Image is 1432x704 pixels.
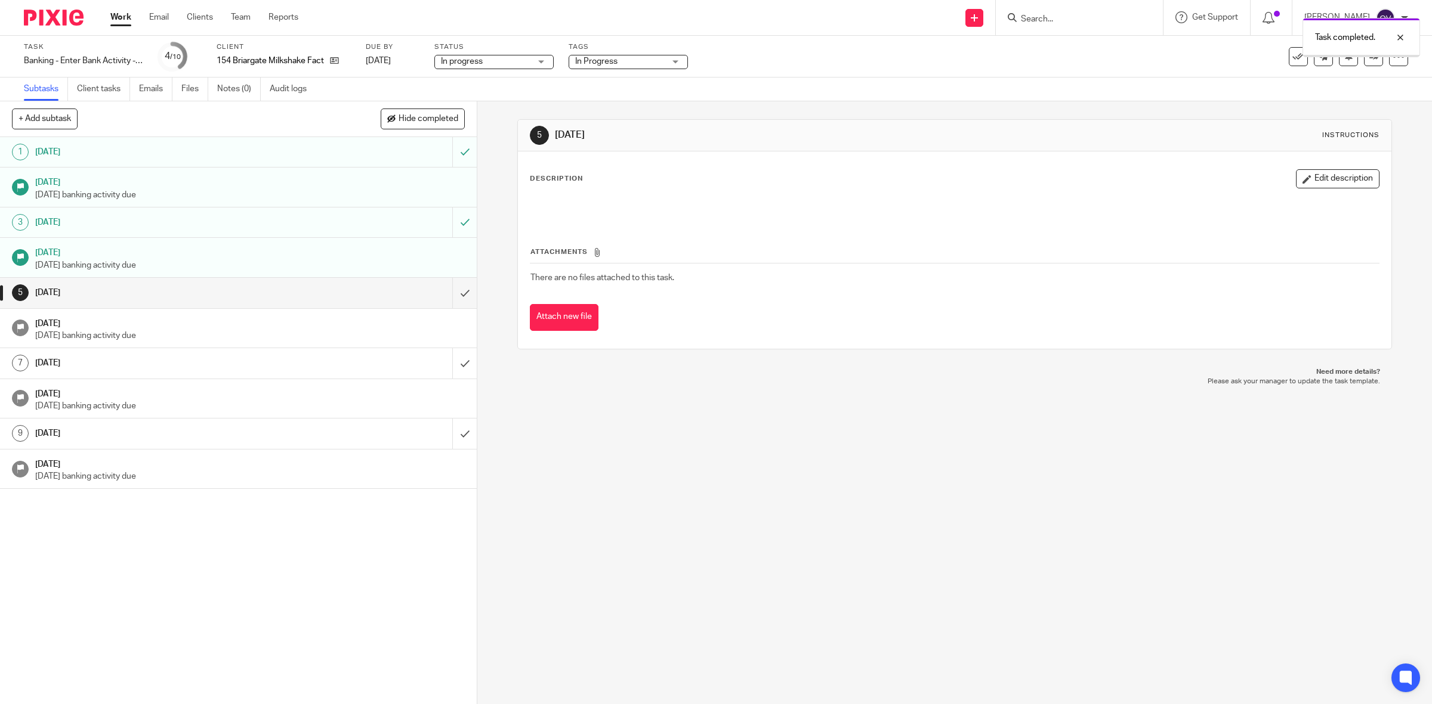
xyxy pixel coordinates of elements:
h1: [DATE] [35,424,305,442]
a: Files [181,77,208,101]
a: Emails [139,77,172,101]
label: Task [24,42,143,52]
label: Tags [569,42,688,52]
div: 4 [165,49,181,63]
span: There are no files attached to this task. [530,274,674,282]
a: Notes (0) [217,77,261,101]
p: [DATE] banking activity due [35,400,465,412]
a: Audit logs [270,77,316,101]
h1: [DATE] [35,143,305,161]
h1: [DATE] [35,284,305,302]
h1: [DATE] [35,455,465,470]
div: 5 [530,126,549,145]
span: In Progress [575,57,618,66]
span: In progress [441,57,483,66]
h1: [DATE] [35,213,305,231]
button: + Add subtask [12,108,78,129]
p: [DATE] banking activity due [35,470,465,482]
p: 154 Briargate Milkshake Factory [217,55,324,67]
p: [DATE] banking activity due [35,330,465,342]
h1: [DATE] [35,315,465,330]
label: Due by [366,42,419,52]
div: Instructions [1322,131,1379,140]
span: Hide completed [399,114,458,124]
a: Subtasks [24,77,68,101]
label: Status [434,42,554,52]
label: Client [217,42,351,52]
button: Attach new file [530,304,598,331]
div: 1 [12,144,29,160]
img: Pixie [24,10,84,26]
p: Need more details? [529,367,1381,377]
h1: [DATE] [555,129,980,141]
span: Attachments [530,249,588,255]
div: Banking - Enter Bank Activity - week 42 [24,55,143,67]
button: Hide completed [381,108,465,129]
button: Edit description [1296,169,1379,188]
p: Task completed. [1315,32,1375,44]
p: [DATE] banking activity due [35,259,465,271]
a: Email [149,11,169,23]
div: 5 [12,284,29,301]
a: Work [110,11,131,23]
img: svg%3E [1376,8,1395,27]
h1: [DATE] [35,173,465,188]
a: Team [231,11,251,23]
a: Reports [268,11,298,23]
h1: [DATE] [35,385,465,400]
h1: [DATE] [35,244,465,259]
p: [DATE] banking activity due [35,189,465,201]
div: 7 [12,355,29,371]
span: [DATE] [366,57,391,65]
div: 3 [12,214,29,231]
a: Clients [187,11,213,23]
h1: [DATE] [35,354,305,372]
p: Please ask your manager to update the task template. [529,377,1381,386]
p: Description [530,174,583,184]
a: Client tasks [77,77,130,101]
div: 9 [12,425,29,442]
small: /10 [170,54,181,60]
